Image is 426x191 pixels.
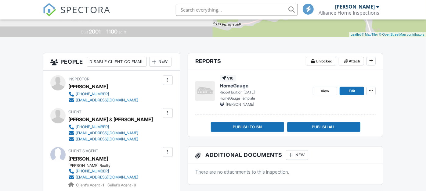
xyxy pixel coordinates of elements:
span: Inspector [68,77,89,81]
div: [PHONE_NUMBER] [76,92,109,97]
div: [PERSON_NAME] [335,4,375,10]
div: [PERSON_NAME] Realty [68,163,143,168]
div: New [149,57,171,67]
strong: 1 [103,183,104,187]
h3: People [43,53,180,71]
a: © OpenStreetMap contributors [379,33,424,36]
div: [PERSON_NAME] [68,82,108,91]
div: [EMAIL_ADDRESS][DOMAIN_NAME] [76,131,139,136]
a: Leaflet [351,33,361,36]
div: [PHONE_NUMBER] [76,169,109,174]
div: 1100 [106,28,117,35]
div: New [286,150,308,160]
span: Built [81,30,88,34]
div: [PHONE_NUMBER] [76,125,109,129]
div: Disable Client CC Email [87,57,147,67]
a: [EMAIL_ADDRESS][DOMAIN_NAME] [68,174,139,180]
strong: 0 [134,183,136,187]
p: There are no attachments to this inspection. [195,168,376,175]
a: [PHONE_NUMBER] [68,91,139,97]
span: sq. ft. [118,30,127,34]
a: © MapTiler [362,33,378,36]
div: [EMAIL_ADDRESS][DOMAIN_NAME] [76,137,139,142]
span: SPECTORA [60,3,110,16]
div: [PERSON_NAME] & [PERSON_NAME] [68,115,153,124]
a: [EMAIL_ADDRESS][DOMAIN_NAME] [68,97,139,103]
div: [EMAIL_ADDRESS][DOMAIN_NAME] [76,98,139,103]
a: [PHONE_NUMBER] [68,168,139,174]
input: Search everything... [176,4,298,16]
div: [PERSON_NAME] [68,154,108,163]
a: [PHONE_NUMBER] [68,124,148,130]
h3: Additional Documents [188,147,383,164]
span: Client's Agent - [76,183,105,187]
div: Alliance Home Inspections [319,10,379,16]
a: [EMAIL_ADDRESS][DOMAIN_NAME] [68,136,148,142]
div: 2001 [89,28,101,35]
a: SPECTORA [43,8,110,21]
a: [EMAIL_ADDRESS][DOMAIN_NAME] [68,130,148,136]
span: Client's Agent [68,149,98,153]
div: [EMAIL_ADDRESS][DOMAIN_NAME] [76,175,139,180]
span: Client [68,110,81,114]
div: | [349,32,426,37]
img: The Best Home Inspection Software - Spectora [43,3,56,16]
span: Seller's Agent - [107,183,136,187]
